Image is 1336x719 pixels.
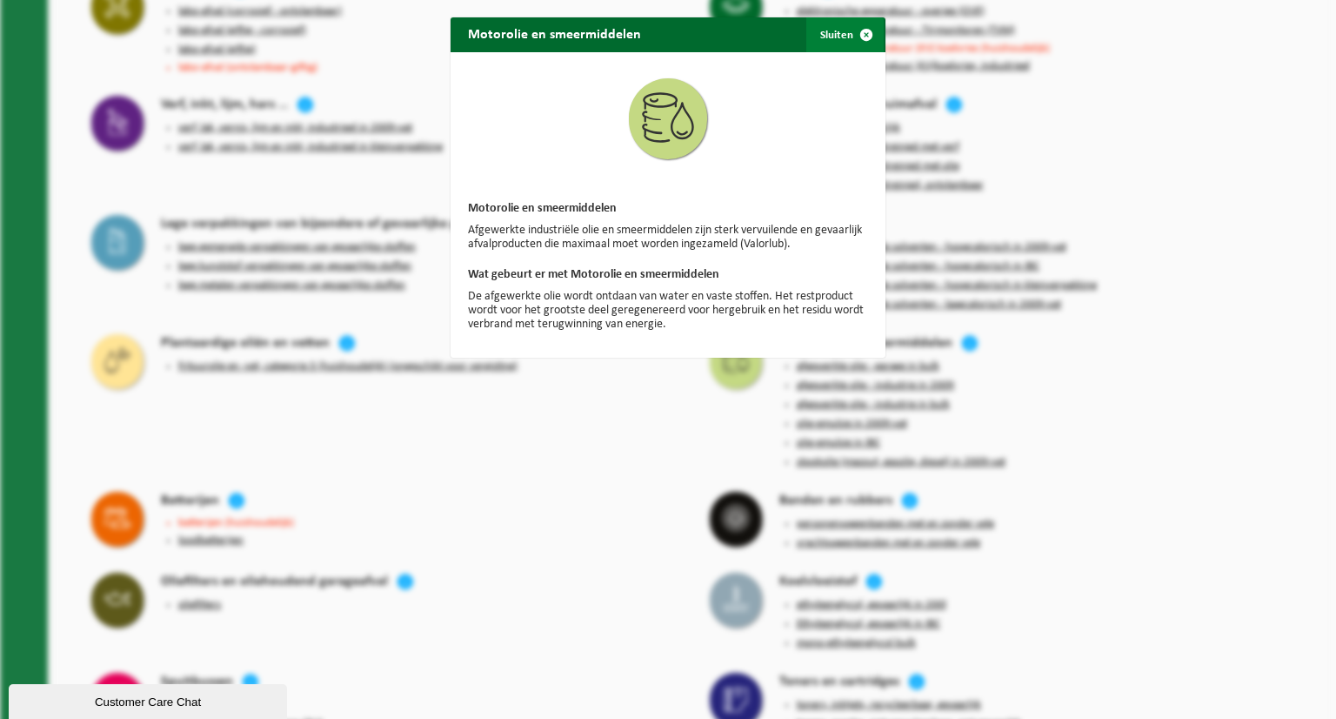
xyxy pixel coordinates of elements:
[468,203,868,215] h3: Motorolie en smeermiddelen
[451,17,658,50] h2: Motorolie en smeermiddelen
[468,224,868,252] p: Afgewerkte industriële olie en smeermiddelen zijn sterk vervuilende en gevaarlijk afvalproducten ...
[9,681,291,719] iframe: chat widget
[468,269,868,281] h3: Wat gebeurt er met Motorolie en smeermiddelen
[806,17,884,52] button: Sluiten
[468,290,868,332] p: De afgewerkte olie wordt ontdaan van water en vaste stoffen. Het restproduct wordt voor het groot...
